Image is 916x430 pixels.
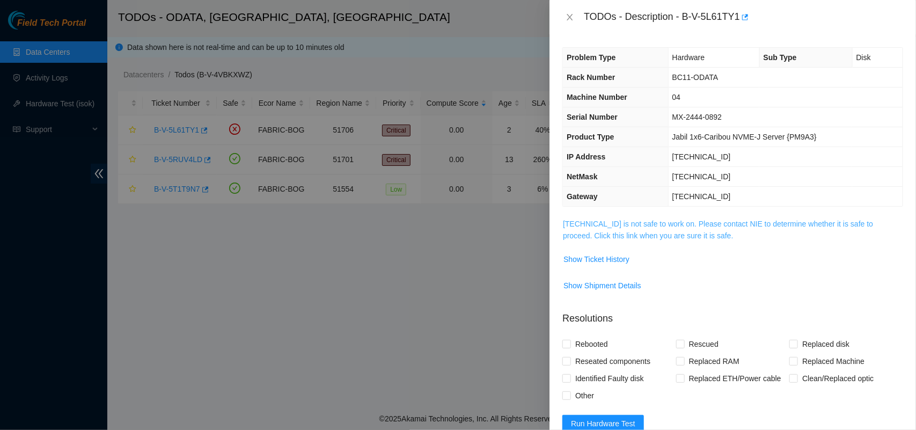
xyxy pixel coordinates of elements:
span: IP Address [567,152,605,161]
span: Rebooted [571,336,612,353]
span: Sub Type [764,53,797,62]
span: Replaced ETH/Power cable [685,370,786,387]
span: Disk [856,53,871,62]
span: 04 [672,93,681,101]
button: Show Ticket History [563,251,630,268]
span: Other [571,387,598,404]
span: Problem Type [567,53,616,62]
span: Identified Faulty disk [571,370,648,387]
span: [TECHNICAL_ID] [672,192,731,201]
span: Rack Number [567,73,615,82]
span: Replaced disk [798,336,854,353]
span: close [566,13,574,21]
span: Machine Number [567,93,627,101]
span: Reseated components [571,353,655,370]
span: Run Hardware Test [571,418,635,429]
span: BC11-ODATA [672,73,719,82]
div: TODOs - Description - B-V-5L61TY1 [584,9,903,26]
span: Product Type [567,133,614,141]
span: Show Shipment Details [563,280,641,291]
a: [TECHNICAL_ID] is not safe to work on. Please contact NIE to determine whether it is safe to proc... [563,220,873,240]
span: Clean/Replaced optic [798,370,878,387]
span: [TECHNICAL_ID] [672,152,731,161]
p: Resolutions [562,303,903,326]
span: Replaced RAM [685,353,744,370]
span: Show Ticket History [563,253,629,265]
span: NetMask [567,172,598,181]
span: Gateway [567,192,598,201]
span: MX-2444-0892 [672,113,722,121]
span: Serial Number [567,113,618,121]
span: Jabil 1x6-Caribou NVME-J Server {PM9A3} [672,133,817,141]
span: [TECHNICAL_ID] [672,172,731,181]
button: Show Shipment Details [563,277,642,294]
span: Rescued [685,336,723,353]
span: Hardware [672,53,705,62]
button: Close [562,12,577,23]
span: Replaced Machine [798,353,869,370]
